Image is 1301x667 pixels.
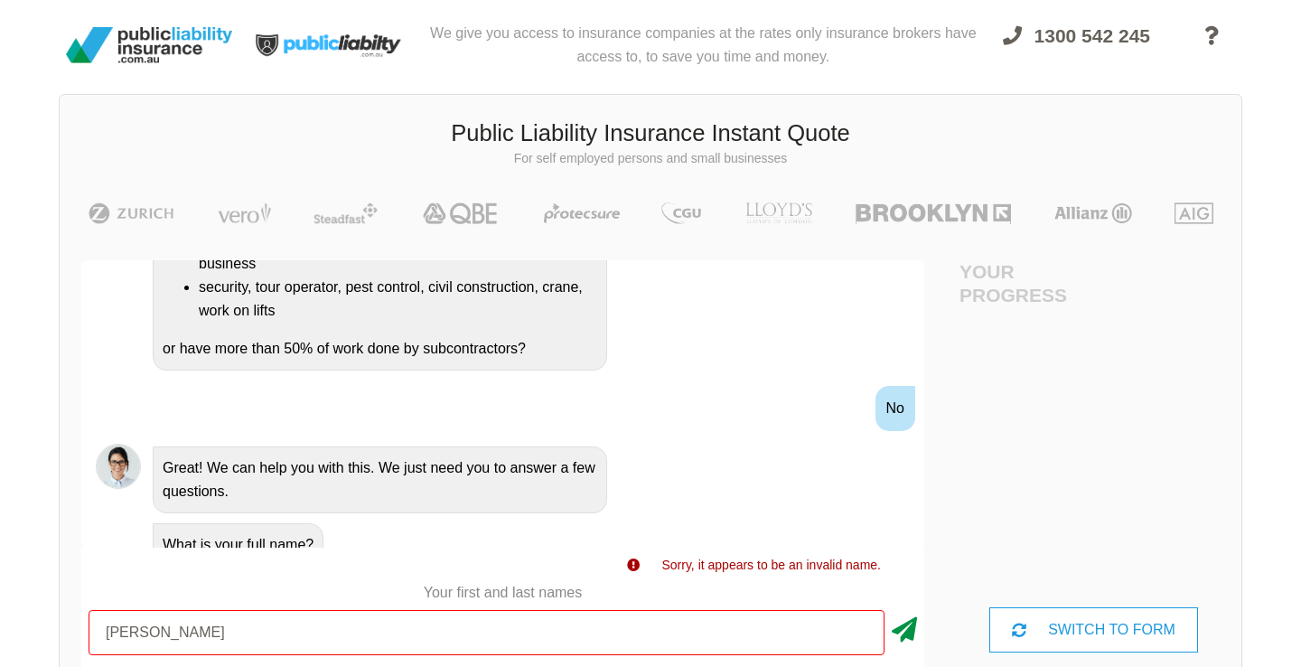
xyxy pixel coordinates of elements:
h4: Your Progress [959,260,1094,305]
img: Public Liability Insurance [59,20,239,70]
img: Allianz | Public Liability Insurance [1045,202,1141,224]
img: Public Liability Insurance Light [239,7,420,83]
div: We give you access to insurance companies at the rates only insurance brokers have access to, to ... [420,7,987,83]
img: Zurich | Public Liability Insurance [80,202,183,224]
img: CGU | Public Liability Insurance [654,202,708,224]
a: 1300 542 245 [987,14,1166,83]
div: What is your full name? [153,523,323,567]
p: For self employed persons and small businesses [73,150,1228,168]
img: Chatbot | PLI [96,444,141,489]
img: Brooklyn | Public Liability Insurance [848,202,1017,224]
div: No [875,386,915,431]
input: Your first and last names [89,610,884,655]
h3: Public Liability Insurance Instant Quote [73,117,1228,150]
img: AIG | Public Liability Insurance [1167,202,1221,224]
span: Sorry, it appears to be an invalid name. [661,558,881,572]
img: Vero | Public Liability Insurance [210,202,279,224]
span: 1300 542 245 [1034,25,1150,46]
div: SWITCH TO FORM [989,607,1199,653]
p: Your first and last names [81,583,924,603]
img: Steadfast | Public Liability Insurance [306,202,386,224]
li: security, tour operator, pest control, civil construction, crane, work on lifts [199,276,597,323]
img: Protecsure | Public Liability Insurance [537,202,628,224]
div: Great! We can help you with this. We just need you to answer a few questions. [153,446,607,513]
img: LLOYD's | Public Liability Insurance [735,202,822,224]
img: QBE | Public Liability Insurance [412,202,510,224]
